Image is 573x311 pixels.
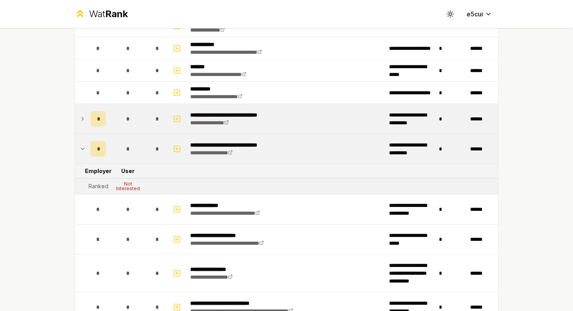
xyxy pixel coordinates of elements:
div: Not Interested [112,182,143,191]
div: Ranked [88,182,108,190]
td: User [109,164,147,178]
td: Employer [87,164,109,178]
div: Wat [89,8,128,20]
a: WatRank [74,8,128,20]
span: e5cui [467,9,483,19]
span: Rank [105,8,128,19]
button: e5cui [460,7,499,21]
